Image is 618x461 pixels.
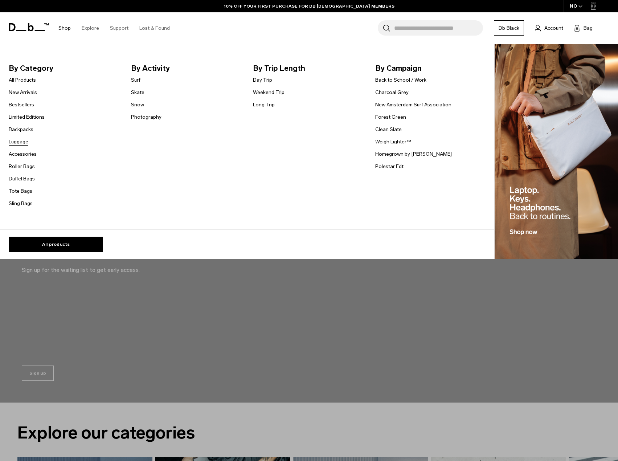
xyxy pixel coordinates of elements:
[224,3,394,9] a: 10% OFF YOUR FIRST PURCHASE FOR DB [DEMOGRAPHIC_DATA] MEMBERS
[375,89,409,96] a: Charcoal Grey
[9,237,103,252] a: All products
[110,15,128,41] a: Support
[9,101,34,109] a: Bestsellers
[9,187,32,195] a: Tote Bags
[9,200,33,207] a: Sling Bags
[375,150,452,158] a: Homegrown by [PERSON_NAME]
[9,150,37,158] a: Accessories
[375,113,406,121] a: Forest Green
[53,12,175,44] nav: Main Navigation
[375,62,486,74] span: By Campaign
[494,20,524,36] a: Db Black
[253,62,364,74] span: By Trip Length
[131,89,144,96] a: Skate
[375,101,451,109] a: New Amsterdam Surf Association
[535,24,563,32] a: Account
[375,126,402,133] a: Clean Slate
[375,138,411,146] a: Weigh Lighter™
[9,175,35,183] a: Duffel Bags
[574,24,593,32] button: Bag
[131,101,144,109] a: Snow
[9,89,37,96] a: New Arrivals
[253,89,285,96] a: Weekend Trip
[253,101,275,109] a: Long Trip
[58,15,71,41] a: Shop
[495,44,618,260] img: Db
[131,76,140,84] a: Surf
[9,113,45,121] a: Limited Editions
[9,62,119,74] span: By Category
[253,76,272,84] a: Day Trip
[82,15,99,41] a: Explore
[131,62,242,74] span: By Activity
[9,163,35,170] a: Roller Bags
[9,76,36,84] a: All Products
[584,24,593,32] span: Bag
[375,76,426,84] a: Back to School / Work
[544,24,563,32] span: Account
[9,138,28,146] a: Luggage
[9,126,33,133] a: Backpacks
[131,113,161,121] a: Photography
[375,163,405,170] a: Polestar Edt.
[139,15,170,41] a: Lost & Found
